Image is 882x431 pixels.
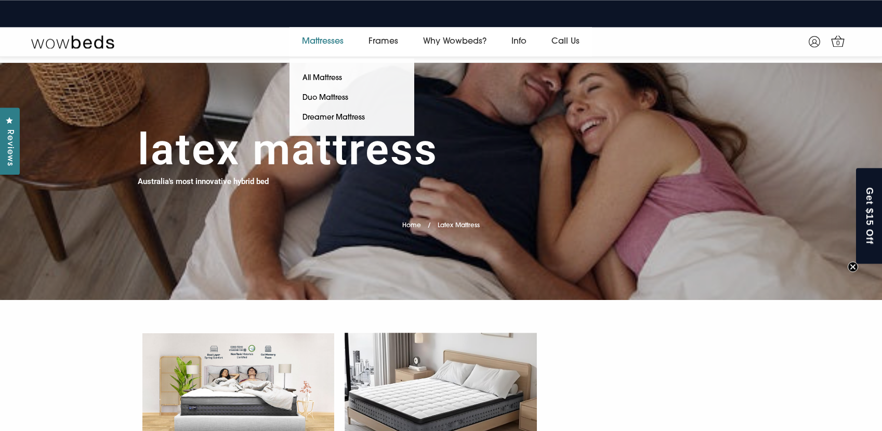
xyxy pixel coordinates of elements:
[829,32,847,50] a: 0
[31,34,114,49] img: Wow Beds Logo
[539,27,592,56] a: Call Us
[289,88,361,108] a: Duo Mattress
[138,176,269,188] h4: Australia's most innovative hybrid bed
[864,187,875,244] span: Get $15 Off
[402,208,480,235] nav: breadcrumbs
[289,69,355,88] a: All Mattress
[138,124,438,176] h1: Latex Mattress
[428,223,431,229] span: /
[402,223,421,229] a: Home
[411,27,499,56] a: Why Wowbeds?
[289,27,356,56] a: Mattresses
[356,27,411,56] a: Frames
[833,38,844,49] span: 0
[289,108,378,128] a: Dreamer Mattress
[499,27,539,56] a: Info
[856,168,882,264] div: Get $15 OffClose teaser
[438,223,480,229] span: Latex Mattress
[848,262,858,272] button: Close teaser
[3,129,16,166] span: Reviews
